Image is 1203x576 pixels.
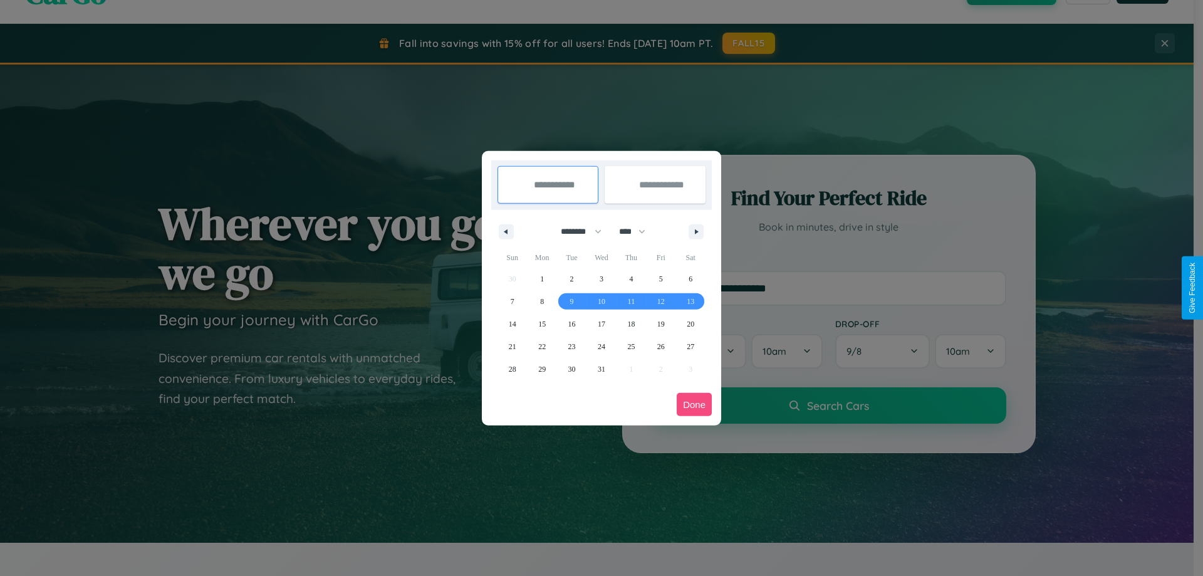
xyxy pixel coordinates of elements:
[676,248,706,268] span: Sat
[629,268,633,290] span: 4
[627,313,635,335] span: 18
[538,313,546,335] span: 15
[687,313,694,335] span: 20
[527,335,556,358] button: 22
[586,290,616,313] button: 10
[557,358,586,380] button: 30
[557,335,586,358] button: 23
[527,290,556,313] button: 8
[527,248,556,268] span: Mon
[676,313,706,335] button: 20
[557,268,586,290] button: 2
[509,358,516,380] span: 28
[628,290,635,313] span: 11
[600,268,603,290] span: 3
[557,313,586,335] button: 16
[598,335,605,358] span: 24
[497,248,527,268] span: Sun
[617,335,646,358] button: 25
[570,268,574,290] span: 2
[646,248,675,268] span: Fri
[687,290,694,313] span: 13
[538,335,546,358] span: 22
[676,290,706,313] button: 13
[617,313,646,335] button: 18
[617,290,646,313] button: 11
[586,268,616,290] button: 3
[540,268,544,290] span: 1
[497,313,527,335] button: 14
[586,248,616,268] span: Wed
[617,248,646,268] span: Thu
[509,335,516,358] span: 21
[497,290,527,313] button: 7
[657,313,665,335] span: 19
[527,268,556,290] button: 1
[557,290,586,313] button: 9
[598,358,605,380] span: 31
[497,335,527,358] button: 21
[527,313,556,335] button: 15
[586,335,616,358] button: 24
[627,335,635,358] span: 25
[586,358,616,380] button: 31
[527,358,556,380] button: 29
[598,290,605,313] span: 10
[646,290,675,313] button: 12
[540,290,544,313] span: 8
[568,313,576,335] span: 16
[538,358,546,380] span: 29
[617,268,646,290] button: 4
[676,335,706,358] button: 27
[677,393,712,416] button: Done
[646,313,675,335] button: 19
[646,268,675,290] button: 5
[511,290,514,313] span: 7
[687,335,694,358] span: 27
[568,358,576,380] span: 30
[657,290,665,313] span: 12
[659,268,663,290] span: 5
[689,268,692,290] span: 6
[568,335,576,358] span: 23
[586,313,616,335] button: 17
[1188,263,1197,313] div: Give Feedback
[497,358,527,380] button: 28
[557,248,586,268] span: Tue
[509,313,516,335] span: 14
[570,290,574,313] span: 9
[646,335,675,358] button: 26
[598,313,605,335] span: 17
[657,335,665,358] span: 26
[676,268,706,290] button: 6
